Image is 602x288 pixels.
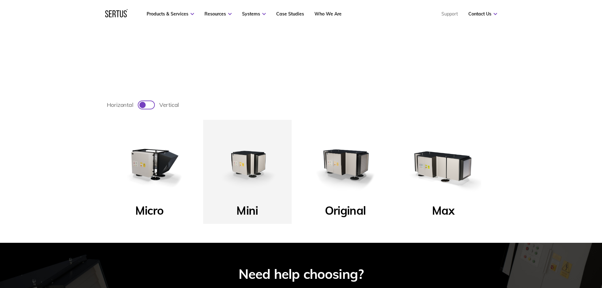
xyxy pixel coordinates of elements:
p: Max [432,203,454,222]
p: Mini [236,203,258,222]
img: Original [307,126,383,202]
a: Case Studies [276,11,304,17]
a: Resources [204,11,232,17]
span: vertical [159,101,179,108]
div: Need help choosing? [239,267,363,282]
a: Products & Services [147,11,194,17]
a: Contact Us [468,11,497,17]
iframe: Chat Widget [488,215,602,288]
a: Support [441,11,458,17]
img: Mini [210,126,285,202]
img: Micro [112,126,187,202]
span: horizontal [107,101,133,108]
p: Micro [135,203,163,222]
a: Who We Are [314,11,342,17]
img: Max [405,126,481,202]
p: Original [325,203,366,222]
a: Systems [242,11,266,17]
